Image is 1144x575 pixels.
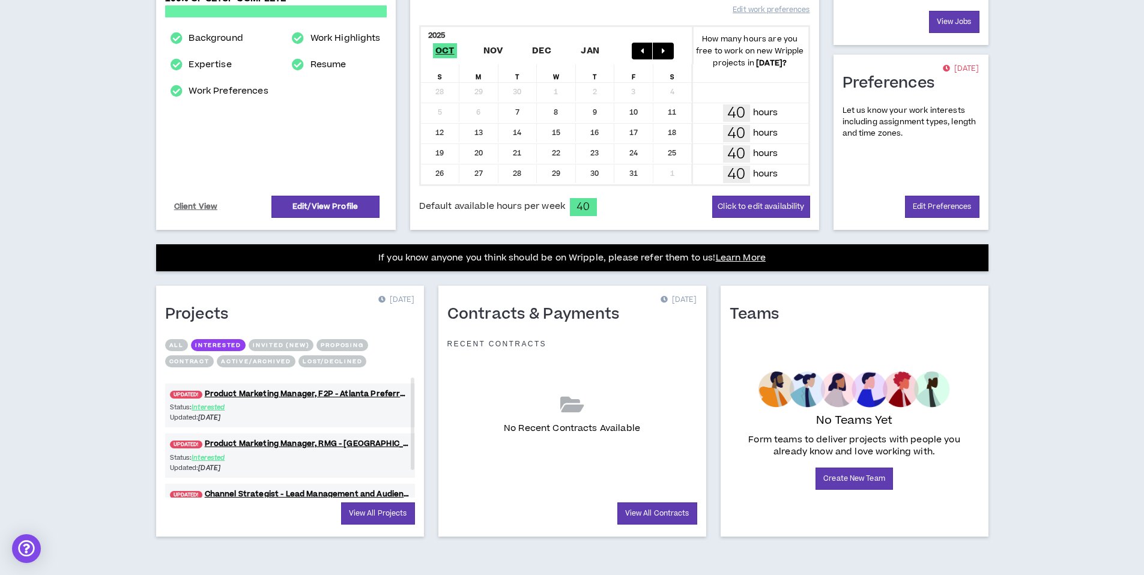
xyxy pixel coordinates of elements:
span: Jan [578,43,602,58]
button: Interested [191,339,246,351]
h1: Contracts & Payments [447,305,629,324]
div: S [421,64,460,82]
a: Expertise [189,58,231,72]
p: How many hours are you free to work on new Wripple projects in [692,33,808,69]
div: W [537,64,576,82]
span: Default available hours per week [419,200,565,213]
button: Lost/Declined [298,355,366,367]
button: Proposing [316,339,368,351]
i: [DATE] [198,413,220,422]
div: M [459,64,498,82]
div: S [653,64,692,82]
span: Dec [530,43,554,58]
a: Client View [172,196,220,217]
div: T [576,64,615,82]
a: View Jobs [929,11,979,33]
a: View All Projects [341,502,415,525]
p: Updated: [170,463,290,473]
h1: Preferences [843,74,944,93]
a: UPDATED!Product Marketing Manager, F2P - Atlanta Preferred [165,388,415,400]
a: Learn More [716,251,766,264]
a: Work Preferences [189,84,268,98]
b: [DATE] ? [756,58,787,68]
p: Updated: [170,412,290,423]
b: 2025 [428,30,446,41]
p: Form teams to deliver projects with people you already know and love working with. [734,434,975,458]
p: hours [753,106,778,119]
div: Open Intercom Messenger [12,534,41,563]
span: Interested [192,403,225,412]
div: F [614,64,653,82]
span: UPDATED! [170,491,202,499]
p: [DATE] [378,294,414,306]
button: Active/Archived [217,355,295,367]
span: Nov [481,43,506,58]
p: If you know anyone you think should be on Wripple, please refer them to us! [378,251,766,265]
a: Create New Team [816,468,893,490]
span: Interested [192,453,225,462]
p: hours [753,147,778,160]
span: UPDATED! [170,441,202,448]
a: UPDATED!Product Marketing Manager, RMG - [GEOGRAPHIC_DATA] Preferred [165,438,415,450]
p: [DATE] [661,294,697,306]
a: Background [189,31,243,46]
span: UPDATED! [170,391,202,399]
a: View All Contracts [617,502,697,525]
a: Edit/View Profile [271,196,380,218]
p: Status: [170,453,290,463]
p: No Recent Contracts Available [504,422,640,435]
p: Recent Contracts [447,339,547,349]
p: [DATE] [943,63,979,75]
button: Contract [165,355,214,367]
h1: Projects [165,305,238,324]
i: [DATE] [198,463,220,472]
button: All [165,339,188,351]
a: Edit Preferences [905,196,979,218]
p: No Teams Yet [816,412,893,429]
button: Invited (new) [249,339,313,351]
a: UPDATED!Channel Strategist - Lead Management and Audience [165,489,415,500]
button: Click to edit availability [712,196,810,218]
p: hours [753,167,778,181]
a: Work Highlights [310,31,381,46]
img: empty [758,372,950,408]
span: Oct [433,43,457,58]
h1: Teams [730,305,788,324]
p: Status: [170,402,290,412]
p: Let us know your work interests including assignment types, length and time zones. [843,105,979,140]
p: hours [753,127,778,140]
a: Resume [310,58,347,72]
div: T [498,64,537,82]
